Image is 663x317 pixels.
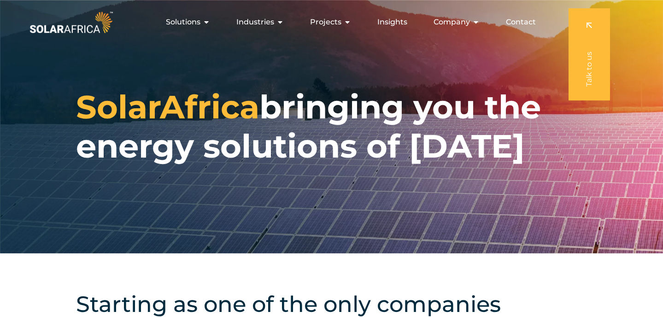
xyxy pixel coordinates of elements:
[115,13,543,31] div: Menu Toggle
[377,17,407,28] a: Insights
[236,17,274,28] span: Industries
[310,17,341,28] span: Projects
[166,17,200,28] span: Solutions
[115,13,543,31] nav: Menu
[76,88,587,166] h1: bringing you the energy solutions of [DATE]
[76,87,259,127] span: SolarAfrica
[434,17,470,28] span: Company
[506,17,536,28] a: Contact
